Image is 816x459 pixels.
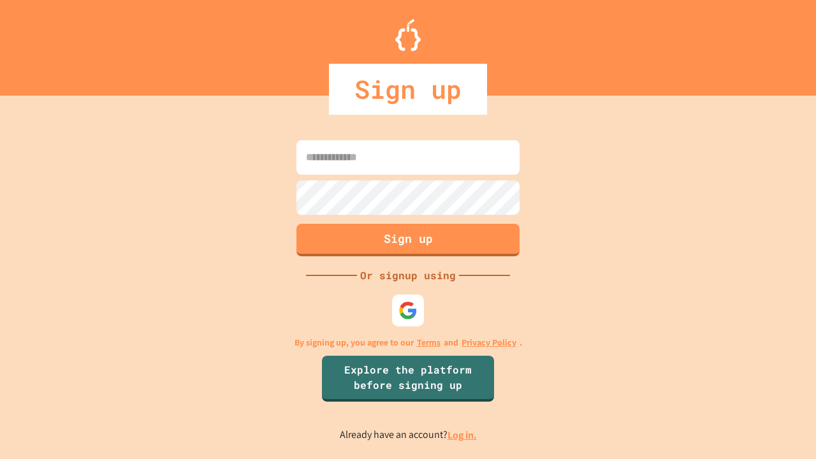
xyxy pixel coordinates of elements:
[340,427,477,443] p: Already have an account?
[329,64,487,115] div: Sign up
[398,301,418,320] img: google-icon.svg
[296,224,520,256] button: Sign up
[322,356,494,402] a: Explore the platform before signing up
[462,336,516,349] a: Privacy Policy
[357,268,459,283] div: Or signup using
[395,19,421,51] img: Logo.svg
[448,428,477,442] a: Log in.
[295,336,522,349] p: By signing up, you agree to our and .
[417,336,441,349] a: Terms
